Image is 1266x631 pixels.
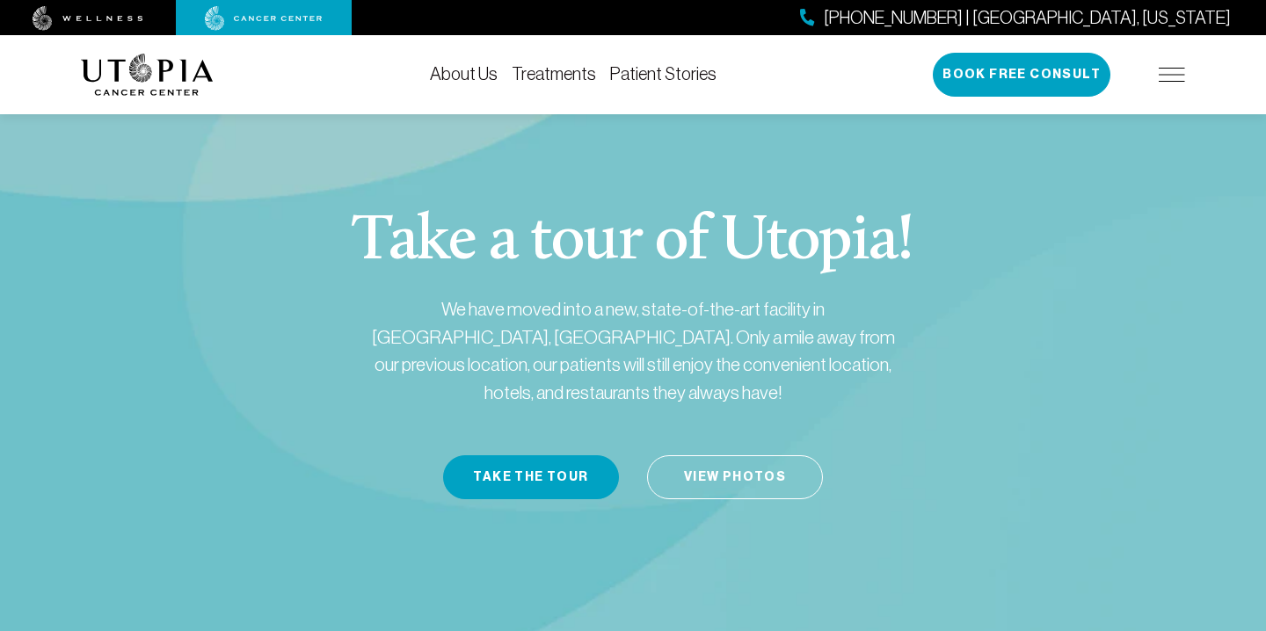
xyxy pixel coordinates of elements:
[800,5,1231,31] a: [PHONE_NUMBER] | [GEOGRAPHIC_DATA], [US_STATE]
[610,64,717,83] a: Patient Stories
[512,64,596,83] a: Treatments
[824,5,1231,31] span: [PHONE_NUMBER] | [GEOGRAPHIC_DATA], [US_STATE]
[205,6,323,31] img: cancer center
[430,64,498,83] a: About Us
[933,53,1110,97] button: Book Free Consult
[1159,68,1185,82] img: icon-hamburger
[33,6,143,31] img: wellness
[360,295,906,406] p: We have moved into a new, state-of-the-art facility in [GEOGRAPHIC_DATA], [GEOGRAPHIC_DATA]. Only...
[647,455,823,499] a: View Photos
[443,455,619,499] button: Take the Tour
[352,211,913,274] h1: Take a tour of Utopia!
[81,54,214,96] img: logo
